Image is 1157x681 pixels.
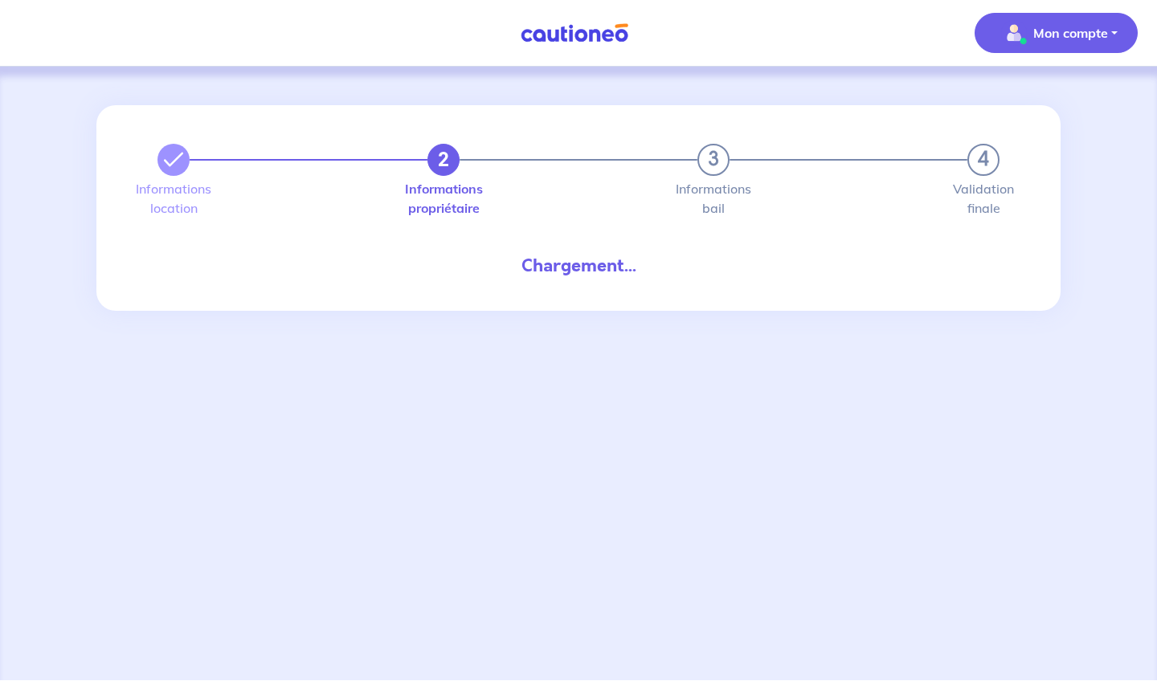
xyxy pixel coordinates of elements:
label: Informations propriétaire [427,182,460,214]
img: Cautioneo [514,23,635,43]
button: illu_account_valid_menu.svgMon compte [975,13,1138,53]
button: 2 [427,144,460,176]
label: Validation finale [967,182,1000,214]
img: illu_account_valid_menu.svg [1001,20,1027,46]
label: Informations bail [697,182,730,214]
label: Informations location [157,182,190,214]
div: Chargement... [145,253,1012,279]
p: Mon compte [1033,23,1108,43]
